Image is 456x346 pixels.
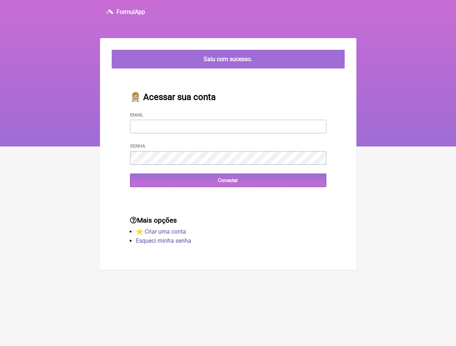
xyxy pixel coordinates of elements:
[130,143,145,149] label: Senha
[116,8,145,15] h3: FormulApp
[136,237,191,244] a: Esqueci minha senha
[130,92,326,102] h2: 👩🏼‍⚕️ Acessar sua conta
[130,216,326,224] h3: Mais opções
[130,112,143,118] label: Email
[130,174,326,187] input: Conectar
[136,228,186,235] a: ⭐️ Criar uma conta
[112,50,345,68] div: Saiu com sucesso.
